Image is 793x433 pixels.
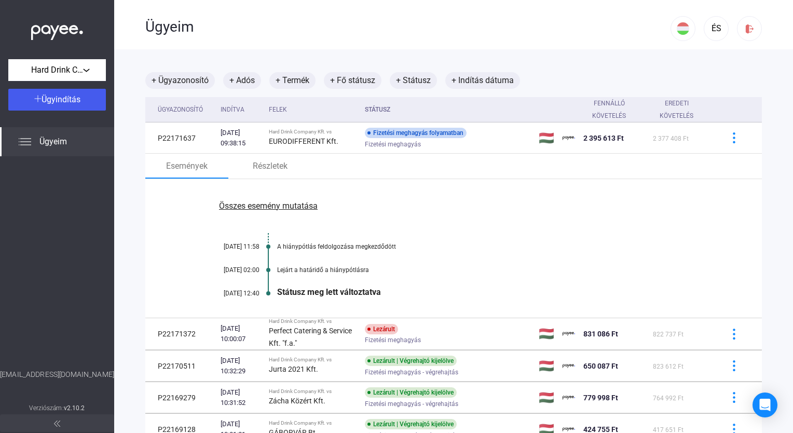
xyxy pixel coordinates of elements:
[535,350,558,382] td: 🇭🇺
[269,388,357,395] div: Hard Drink Company Kft. vs
[31,64,83,76] span: Hard Drink Company Kft.
[723,387,745,409] button: több-kék
[729,392,740,403] img: több-kék
[583,134,624,142] span: 2 395 613 Ft
[31,19,83,40] img: white-payee-white-dot.svg
[19,136,31,148] img: list.svg
[158,103,203,116] div: Ügyazonosító
[219,201,318,211] font: Összes esemény mutatása
[729,329,740,340] img: több-kék
[54,421,60,427] img: arrow-double-left-grey.svg
[677,22,689,35] img: HU
[563,132,575,144] img: kedvezményezett-logó
[365,138,421,151] span: Fizetési meghagyás
[8,59,106,81] button: Hard Drink Company Kft.
[365,419,457,429] div: Lezárult | Végrehajtó kijelölve
[452,74,514,87] font: + Indítás dátuma
[276,74,309,87] font: + Termék
[8,89,106,111] button: Ügyindítás
[671,16,695,41] button: HU
[197,243,259,250] div: [DATE] 11:58
[365,356,457,366] div: Lezárult | Végrehajtó kijelölve
[563,391,575,404] img: kedvezményezett-logó
[653,97,710,122] div: Eredeti követelés
[365,387,457,398] div: Lezárult | Végrehajtó kijelölve
[39,136,67,148] span: Ügyeim
[723,127,745,149] button: több-kék
[583,97,635,122] div: Fennálló követelés
[269,318,357,324] div: Hard Drink Company Kft. vs
[361,97,535,123] th: Státusz
[221,128,261,148] div: [DATE] 09:38:15
[145,123,216,154] td: P22171637
[729,132,740,143] img: több-kék
[152,74,209,87] font: + Ügyazonosító
[365,334,421,346] span: Fizetési meghagyás
[563,360,575,372] img: kedvezményezett-logó
[535,318,558,350] td: 🇭🇺
[269,103,287,116] div: Felek
[365,398,458,410] span: Fizetési meghagyás - végrehajtás
[253,160,288,172] font: Részletek
[753,393,777,417] div: Nyissa meg az Intercom Messengert
[34,95,42,102] img: plus-white.svg
[197,290,259,297] div: [DATE] 12:40
[723,323,745,345] button: több-kék
[42,94,80,104] span: Ügyindítás
[396,74,431,87] font: + Státusz
[330,74,375,87] font: + Fő státusz
[653,331,683,338] span: 822 737 Ft
[145,350,216,382] td: P22170511
[269,420,357,426] div: Hard Drink Company Kft. vs
[221,103,244,116] div: Indítva
[269,129,357,135] div: Hard Drink Company Kft. vs
[653,97,701,122] div: Eredeti követelés
[221,323,261,344] div: [DATE] 10:00:07
[221,103,261,116] div: Indítva
[269,327,352,347] strong: Perfect Catering & Service Kft. "f.a."
[583,97,645,122] div: Fennálló követelés
[64,404,85,412] strong: v2.10.2
[563,328,575,340] img: kedvezményezett-logó
[729,360,740,371] img: több-kék
[269,103,357,116] div: Felek
[277,287,710,297] div: Státusz meg lett változtatva
[145,382,216,413] td: P22169279
[269,397,325,405] strong: Zácha Közért Kft.
[653,135,689,142] span: 2 377 408 Ft
[166,160,208,172] font: Események
[229,74,255,87] font: + Adós
[723,355,745,377] button: több-kék
[145,318,216,350] td: P22171372
[744,23,755,34] img: kijelentkezés-piros
[737,16,762,41] button: kijelentkezés-piros
[712,23,721,33] font: ÉS
[365,128,467,138] div: Fizetési meghagyás folyamatban
[653,395,683,402] span: 764 992 Ft
[197,266,259,274] div: [DATE] 02:00
[583,362,618,370] span: 650 087 Ft
[269,357,357,363] div: Hard Drink Company Kft. vs
[221,356,261,376] div: [DATE] 10:32:29
[365,324,398,334] div: Lezárult
[583,330,618,338] span: 831 086 Ft
[583,394,618,402] span: 779 998 Ft
[277,243,710,250] div: A hiánypótlás feldolgozása megkezdődött
[365,366,458,378] span: Fizetési meghagyás - végrehajtás
[145,18,671,36] div: Ügyeim
[221,387,261,408] div: [DATE] 10:31:52
[704,16,729,41] button: ÉS
[158,103,212,116] div: Ügyazonosító
[653,363,683,370] span: 823 612 Ft
[269,137,338,145] strong: EURODIFFERENT Kft.
[269,365,318,373] strong: Jurta 2021 Kft.
[535,382,558,413] td: 🇭🇺
[277,266,710,274] div: Lejárt a határidő a hiánypótlásra
[535,123,558,154] td: 🇭🇺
